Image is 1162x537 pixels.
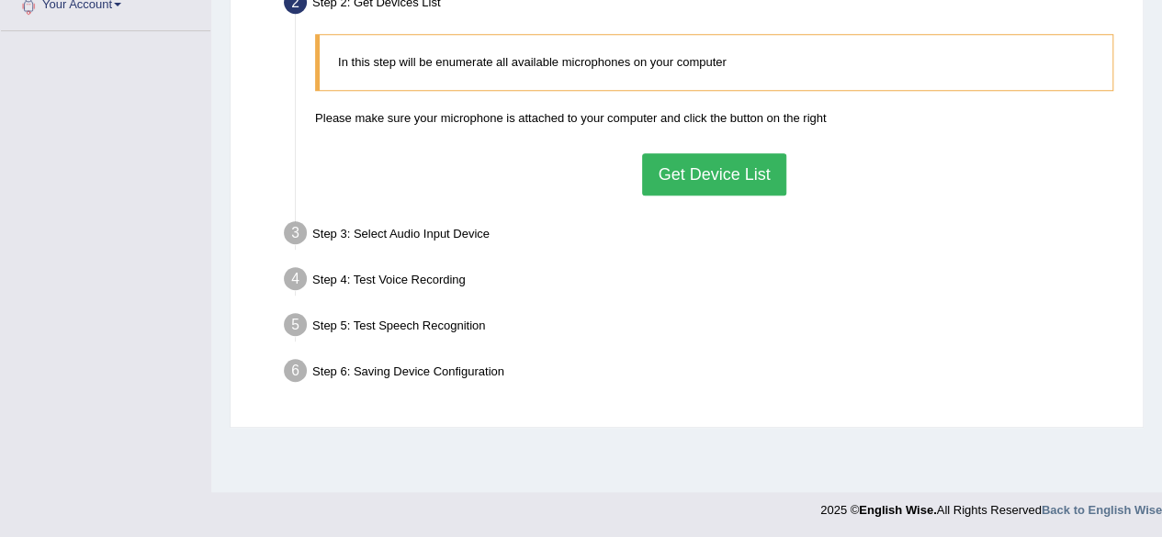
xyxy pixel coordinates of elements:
div: Step 6: Saving Device Configuration [276,353,1134,394]
div: Step 3: Select Audio Input Device [276,216,1134,256]
blockquote: In this step will be enumerate all available microphones on your computer [315,34,1113,90]
p: Please make sure your microphone is attached to your computer and click the button on the right [315,109,1113,127]
button: Get Device List [642,153,785,196]
div: 2025 © All Rights Reserved [820,492,1162,519]
a: Back to English Wise [1042,503,1162,517]
div: Step 4: Test Voice Recording [276,262,1134,302]
strong: English Wise. [859,503,936,517]
div: Step 5: Test Speech Recognition [276,308,1134,348]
